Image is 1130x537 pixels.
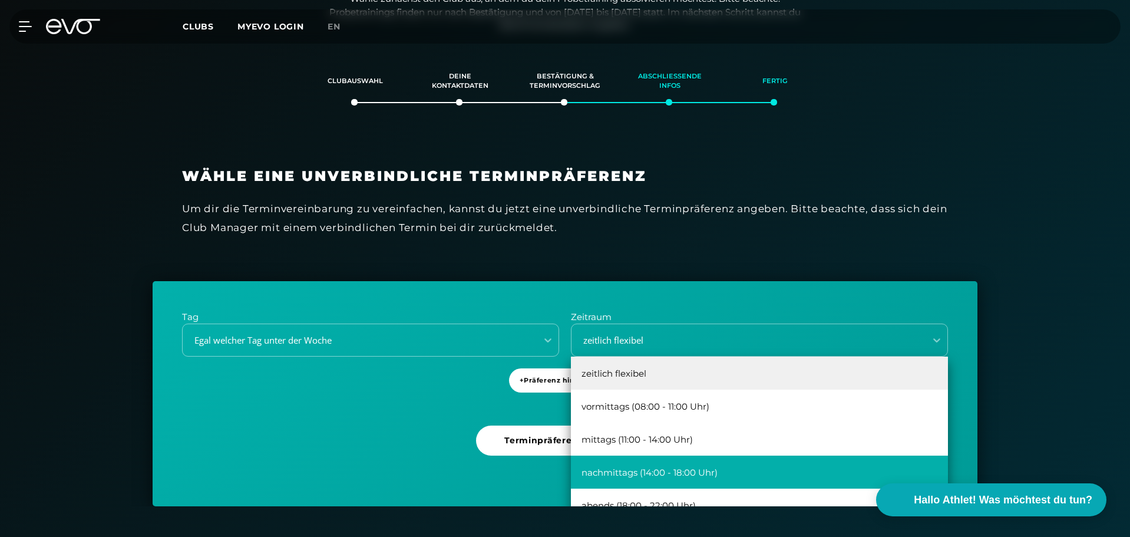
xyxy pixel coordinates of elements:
p: Zeitraum [571,311,948,324]
button: Hallo Athlet! Was möchtest du tun? [876,483,1106,516]
a: en [328,20,355,34]
div: Clubauswahl [318,65,393,97]
div: Um dir die Terminvereinbarung zu vereinfachen, kannst du jetzt eine unverbindliche Terminpräferen... [182,199,948,238]
div: Bestätigung & Terminvorschlag [527,65,603,97]
span: en [328,21,341,32]
p: Tag [182,311,559,324]
div: zeitlich flexibel [571,357,948,390]
div: Abschließende Infos [632,65,708,97]
a: +Präferenz hinzufügen [509,368,622,414]
h3: Wähle eine unverbindliche Terminpräferenz [182,167,948,185]
div: vormittags (08:00 - 11:00 Uhr) [571,390,948,423]
span: Clubs [183,21,214,32]
a: MYEVO LOGIN [237,21,304,32]
span: Hallo Athlet! Was möchtest du tun? [914,492,1092,508]
div: mittags (11:00 - 14:00 Uhr) [571,423,948,456]
div: abends (18:00 - 22:00 Uhr) [571,489,948,522]
span: + Präferenz hinzufügen [520,375,606,386]
a: Terminpräferenz senden [476,426,653,477]
div: zeitlich flexibel [573,334,917,347]
span: Terminpräferenz senden [504,434,620,447]
div: Fertig [737,65,812,97]
div: Egal welcher Tag unter der Woche [184,334,528,347]
a: Clubs [183,21,237,32]
div: nachmittags (14:00 - 18:00 Uhr) [571,456,948,489]
div: Deine Kontaktdaten [422,65,498,97]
